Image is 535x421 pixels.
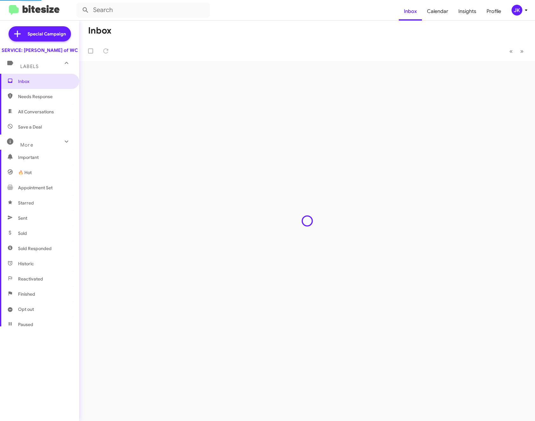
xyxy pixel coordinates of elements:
[77,3,210,18] input: Search
[18,93,72,100] span: Needs Response
[520,47,524,55] span: »
[18,261,34,267] span: Historic
[18,109,54,115] span: All Conversations
[18,185,53,191] span: Appointment Set
[18,154,72,160] span: Important
[28,31,66,37] span: Special Campaign
[509,47,513,55] span: «
[18,245,52,252] span: Sold Responded
[453,2,481,21] a: Insights
[516,45,527,58] button: Next
[481,2,506,21] a: Profile
[18,78,72,85] span: Inbox
[506,45,517,58] button: Previous
[399,2,422,21] a: Inbox
[20,64,39,69] span: Labels
[18,276,43,282] span: Reactivated
[88,26,111,36] h1: Inbox
[422,2,453,21] a: Calendar
[18,169,32,176] span: 🔥 Hot
[506,45,527,58] nav: Page navigation example
[506,5,528,16] button: JK
[18,124,42,130] span: Save a Deal
[18,215,27,221] span: Sent
[512,5,522,16] div: JK
[18,230,27,236] span: Sold
[18,306,34,312] span: Opt out
[20,142,33,148] span: More
[18,291,35,297] span: Finished
[9,26,71,41] a: Special Campaign
[18,200,34,206] span: Starred
[2,47,78,53] div: SERVICE: [PERSON_NAME] of WC
[18,321,33,328] span: Paused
